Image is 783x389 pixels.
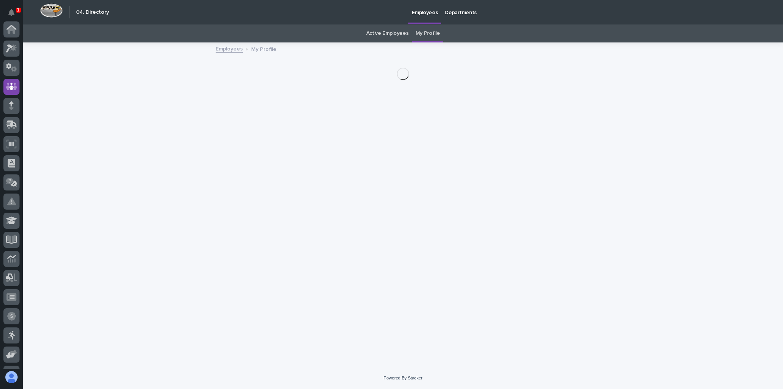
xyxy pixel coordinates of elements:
a: My Profile [416,24,440,42]
h2: 04. Directory [76,9,109,16]
a: Active Employees [366,24,409,42]
p: My Profile [251,44,276,53]
div: Notifications1 [10,9,19,21]
button: users-avatar [3,369,19,385]
a: Employees [216,44,243,53]
img: Workspace Logo [40,3,63,18]
button: Notifications [3,5,19,21]
a: Powered By Stacker [383,376,422,380]
p: 1 [17,7,19,13]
